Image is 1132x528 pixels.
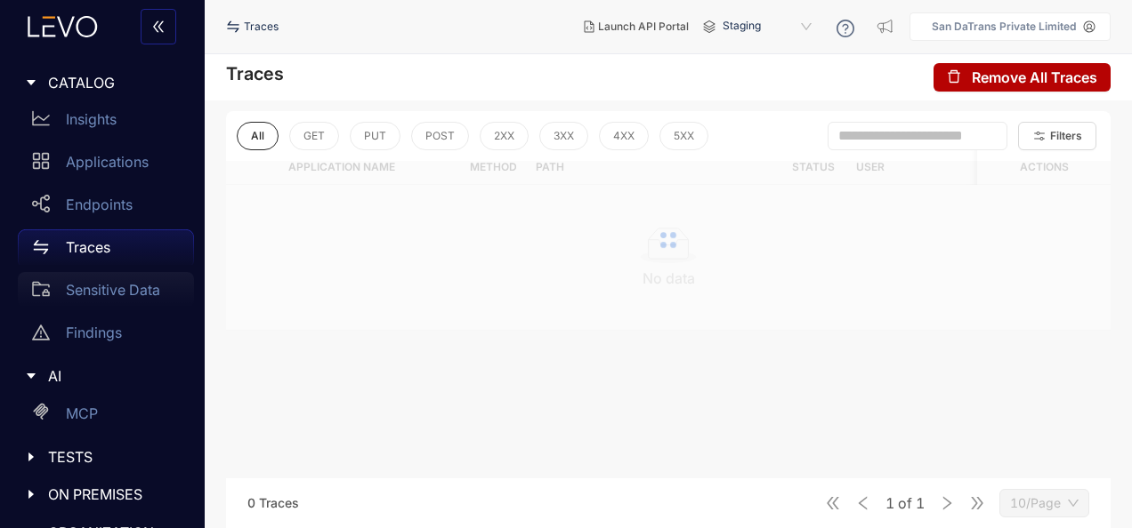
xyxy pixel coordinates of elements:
span: GET [303,130,325,142]
span: 0 Traces [247,495,299,510]
button: Filters [1018,122,1096,150]
div: ON PREMISES [11,476,194,513]
button: All [237,122,279,150]
p: Applications [66,154,149,170]
button: 2XX [480,122,529,150]
button: POST [411,122,469,150]
span: 1 [916,495,925,511]
span: 1 [885,495,894,511]
span: warning [32,324,50,341]
span: PUT [364,130,386,142]
span: delete [947,69,961,85]
button: PUT [350,122,400,150]
span: TESTS [48,449,180,465]
span: ON PREMISES [48,486,180,502]
span: caret-right [25,451,37,463]
span: 2XX [494,130,514,142]
span: Launch API Portal [598,20,689,33]
a: Insights [18,101,194,144]
p: Sensitive Data [66,282,160,298]
span: caret-right [25,488,37,500]
span: caret-right [25,76,37,89]
button: double-left [141,9,176,44]
p: Insights [66,111,117,127]
span: Traces [244,20,279,33]
span: All [251,130,264,142]
span: Filters [1050,130,1082,142]
span: AI [48,368,180,384]
div: CATALOG [11,64,194,101]
div: AI [11,357,194,395]
span: 5XX [674,130,694,142]
span: caret-right [25,370,37,382]
button: 3XX [539,122,588,150]
p: San DaTrans Private Limited [932,20,1076,33]
div: TESTS [11,438,194,476]
span: 10/Page [1010,490,1079,516]
span: of [885,495,925,511]
a: Applications [18,144,194,187]
span: 3XX [554,130,574,142]
span: swap [226,20,244,34]
span: swap [32,238,50,256]
a: MCP [18,396,194,438]
button: GET [289,122,339,150]
button: 5XX [659,122,708,150]
button: Launch API Portal [570,12,703,41]
a: Findings [18,315,194,357]
p: MCP [66,405,98,421]
h4: Traces [226,63,284,84]
span: Staging [723,12,815,41]
p: Endpoints [66,196,133,212]
a: Traces [18,229,194,272]
p: Traces [66,239,110,255]
a: Endpoints [18,187,194,229]
p: Findings [66,324,122,340]
span: 4XX [613,130,635,142]
button: 4XX [599,122,649,150]
a: Sensitive Data [18,272,194,315]
span: Remove All Traces [972,69,1097,85]
span: double-left [151,20,166,36]
span: POST [425,130,455,142]
span: CATALOG [48,75,180,91]
button: deleteRemove All Traces [934,63,1111,92]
